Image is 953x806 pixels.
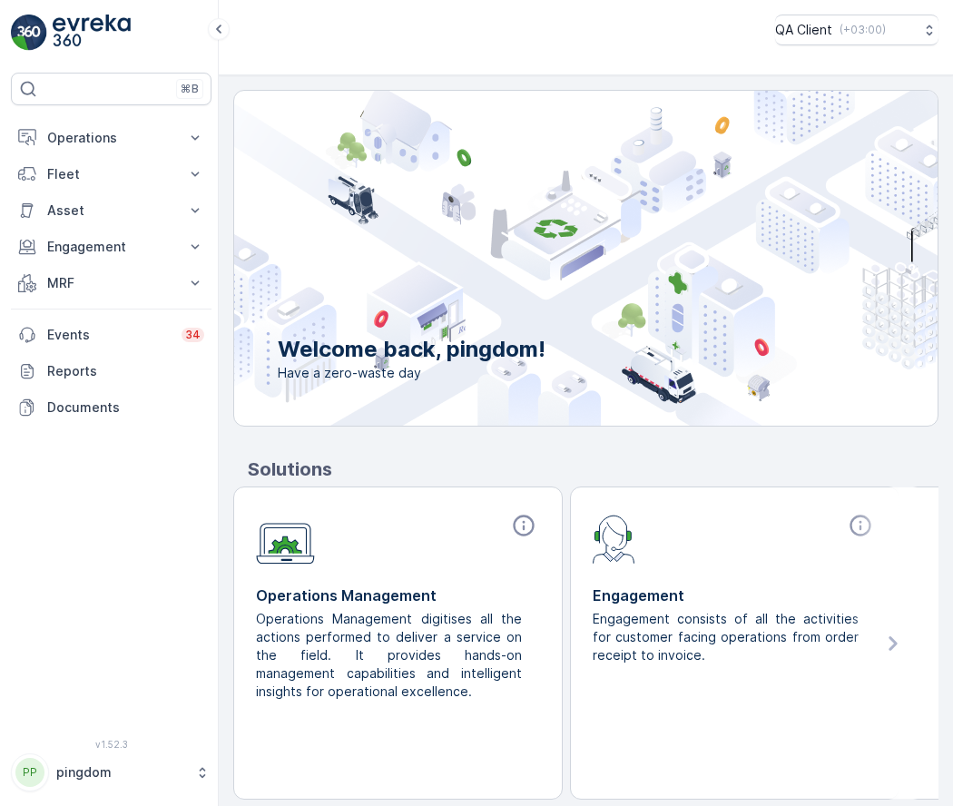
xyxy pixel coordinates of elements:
p: Operations Management digitises all the actions performed to deliver a service on the field. It p... [256,610,526,701]
button: QA Client(+03:00) [775,15,938,45]
p: Solutions [248,456,938,483]
a: Reports [11,353,211,389]
button: PPpingdom [11,753,211,791]
button: Operations [11,120,211,156]
p: ( +03:00 ) [840,23,886,37]
p: ⌘B [181,82,199,96]
p: Events [47,326,171,344]
p: Welcome back, pingdom! [278,335,545,364]
span: Have a zero-waste day [278,364,545,382]
button: Asset [11,192,211,229]
button: Engagement [11,229,211,265]
button: Fleet [11,156,211,192]
p: Reports [47,362,204,380]
span: v 1.52.3 [11,739,211,750]
p: Operations Management [256,585,540,606]
p: pingdom [56,763,186,781]
img: module-icon [256,513,315,565]
img: module-icon [593,513,635,564]
img: logo_light-DOdMpM7g.png [53,15,131,51]
p: Engagement consists of all the activities for customer facing operations from order receipt to in... [593,610,862,664]
div: PP [15,758,44,787]
img: logo [11,15,47,51]
p: QA Client [775,21,832,39]
img: city illustration [152,91,938,426]
button: MRF [11,265,211,301]
a: Documents [11,389,211,426]
p: Fleet [47,165,175,183]
a: Events34 [11,317,211,353]
p: MRF [47,274,175,292]
p: 34 [185,328,201,342]
p: Operations [47,129,175,147]
p: Engagement [593,585,877,606]
p: Asset [47,201,175,220]
p: Engagement [47,238,175,256]
p: Documents [47,398,204,417]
